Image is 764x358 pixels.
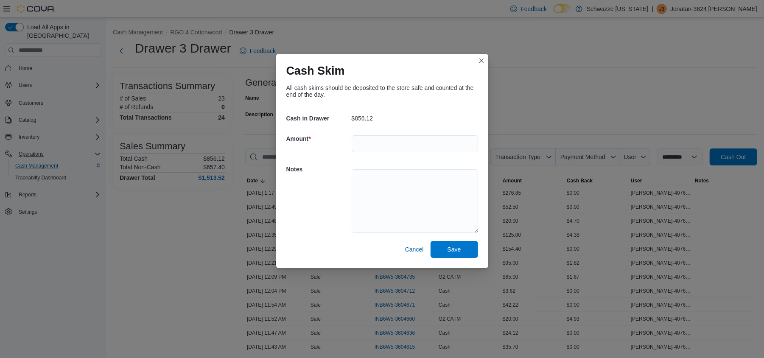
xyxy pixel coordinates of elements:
[402,241,427,258] button: Cancel
[431,241,478,258] button: Save
[286,110,350,127] h5: Cash in Drawer
[286,84,478,98] div: All cash skims should be deposited to the store safe and counted at the end of the day.
[448,245,461,254] span: Save
[352,115,373,122] p: $856.12
[286,64,345,78] h1: Cash Skim
[286,130,350,147] h5: Amount
[476,56,487,66] button: Closes this modal window
[286,161,350,178] h5: Notes
[405,245,424,254] span: Cancel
